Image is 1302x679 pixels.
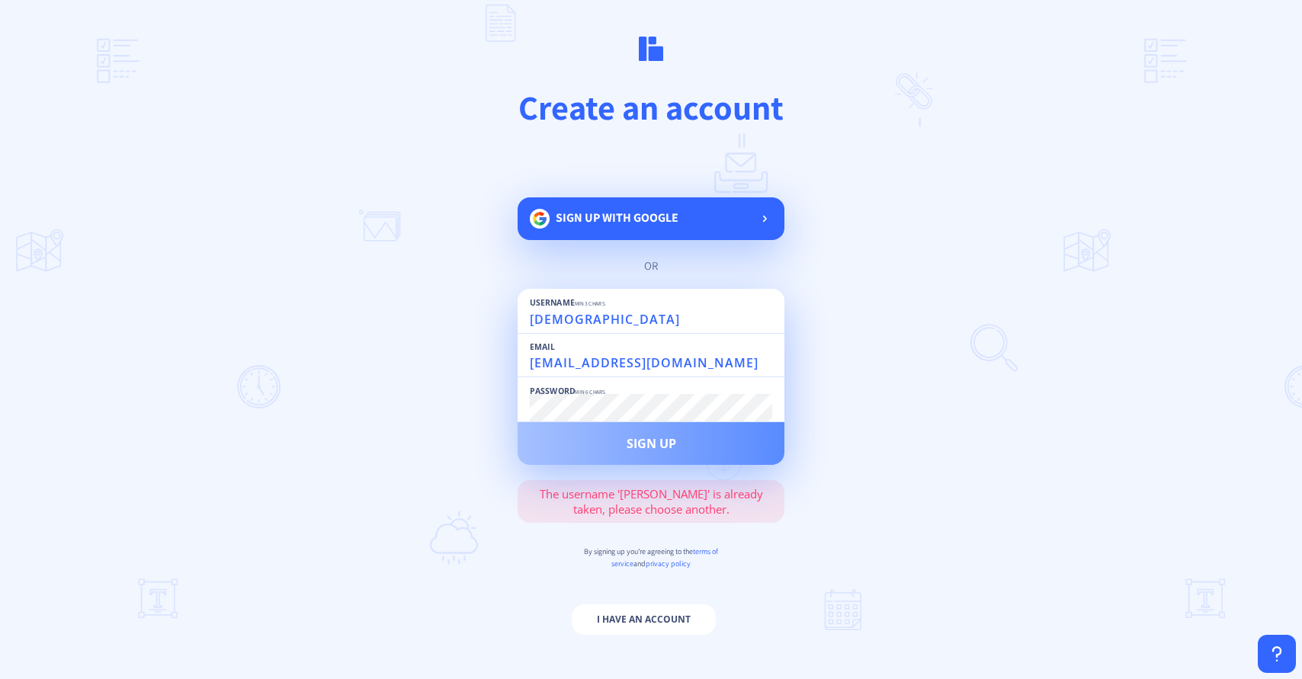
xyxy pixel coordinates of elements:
img: google.svg [530,209,550,229]
button: Sign Up [518,422,784,465]
span: Sign up with google [556,210,678,226]
div: or [533,258,769,274]
span: terms of service [611,546,718,569]
div: The username '[PERSON_NAME]' is already taken, please choose another. [518,480,784,523]
span: Sign Up [627,437,676,450]
span: privacy policy [646,559,691,569]
p: By signing up you're agreeing to the and [518,546,784,570]
h1: Create an account [98,85,1204,130]
img: logo.svg [639,37,663,61]
button: I have an account [572,604,716,635]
